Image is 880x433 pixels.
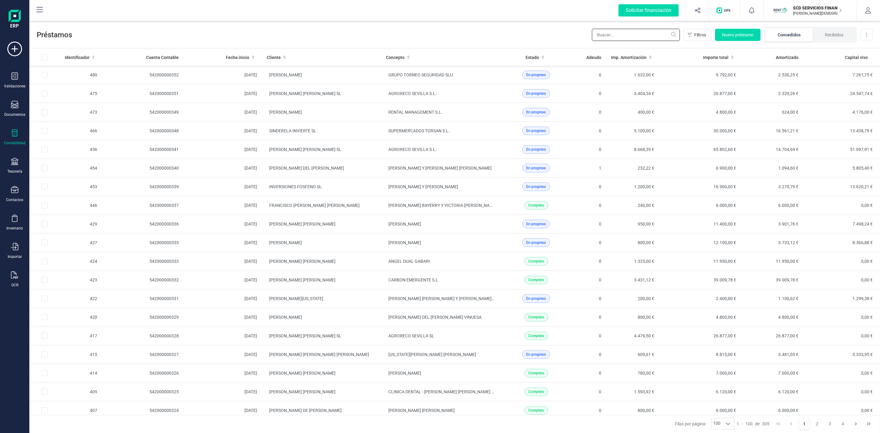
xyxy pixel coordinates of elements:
td: 7.498,24 € [803,215,880,233]
span: Importe total [703,54,728,61]
div: Row Selected eb4466e1-dc0a-422a-bee6-ce31f718323d [42,258,48,264]
td: 542000000339 [102,178,184,196]
td: 950,00 € [606,215,659,233]
span: [PERSON_NAME] [PERSON_NAME] SL [269,147,341,152]
li: Concedidos [765,28,813,42]
li: Recibidos [813,28,856,42]
td: 422 [60,289,102,308]
td: 0 [572,308,606,327]
span: [PERSON_NAME] [388,240,421,245]
td: 13.438,79 € [803,122,880,140]
span: 100 [745,421,753,427]
div: Documentos [4,112,25,117]
td: 429 [60,215,102,233]
span: Fecha inicio [226,54,249,61]
td: 0 [572,364,606,383]
span: 1 [737,421,739,427]
div: Row Selected 2ec2533b-ee50-462a-bcc4-75bf5325ee2f [42,146,48,152]
td: 542000000333 [102,252,184,271]
td: 5.100,00 € [606,122,659,140]
td: 1.200,00 € [606,178,659,196]
div: - [737,421,769,427]
span: [PERSON_NAME] [PERSON_NAME] SL [269,91,341,96]
td: 4.176,00 € [803,103,880,122]
span: Cuenta Contable [146,54,179,61]
span: En progreso [526,296,546,301]
img: Logo de OPS [717,7,733,13]
div: Row Selected 496573dd-35d5-4f80-963c-f5cade2f2a41 [42,72,48,78]
div: All items unselected [42,54,48,61]
button: Nuevo préstamo [715,29,761,41]
td: 11.950,00 € [741,252,803,271]
td: 4.800,00 € [659,103,741,122]
td: 3.733,12 € [741,233,803,252]
td: 624,00 € [741,103,803,122]
td: 232,22 € [606,159,659,178]
td: 26.877,00 € [659,327,741,345]
div: Row Selected 1ffcc343-a5b1-41a1-a63a-d16213a6222a [42,370,48,376]
td: 3.481,05 € [741,345,803,364]
td: 420 [60,308,102,327]
td: 400,00 € [606,103,659,122]
td: 39.009,78 € [659,271,741,289]
div: Row Selected 0655c2c8-3aa6-43a1-a181-62afd67d2c92 [42,221,48,227]
td: 542000000335 [102,233,184,252]
td: 12.100,00 € [659,233,741,252]
td: [DATE] [184,383,262,401]
span: [PERSON_NAME] [PERSON_NAME] SL [269,333,341,338]
td: 800,00 € [606,401,659,420]
span: [PERSON_NAME] [PERSON_NAME] [269,389,335,394]
td: 200,00 € [606,289,659,308]
span: INVERSIONES FOSFENO SL [269,184,322,189]
td: 473 [60,103,102,122]
div: Row Selected 6599c967-764c-4549-b952-354944343c58 [42,165,48,171]
td: 542000000352 [102,66,184,84]
td: 0,00 € [803,252,880,271]
td: 4.800,00 € [659,308,741,327]
button: Logo de OPS [713,1,736,20]
span: En progreso [526,184,546,189]
td: 542000000329 [102,308,184,327]
span: En progreso [526,352,546,357]
td: 409 [60,383,102,401]
td: 0,00 € [803,383,880,401]
td: 0 [572,66,606,84]
td: 415 [60,345,102,364]
span: [PERSON_NAME] [388,371,421,376]
span: Filtros [694,32,706,38]
div: Row Selected 7a880ed2-b66b-4fc8-979e-7292b8fe155d [42,184,48,190]
td: [DATE] [184,252,262,271]
span: [PERSON_NAME] DE [PERSON_NAME] [269,408,342,413]
button: Solicitar financiación [611,1,686,20]
button: First Page [772,418,784,430]
span: [US_STATE][PERSON_NAME] [PERSON_NAME] [388,352,476,357]
span: CARBON EMERGENTE S.L. [388,277,439,282]
p: SCD SERVICIOS FINANCIEROS SL [793,5,842,11]
span: [PERSON_NAME] [269,72,302,77]
td: 542000000332 [102,271,184,289]
div: Inventario [6,226,23,231]
span: [PERSON_NAME] [388,222,421,226]
span: ANGEL DUAL GABARI [388,259,430,264]
td: 30.000,00 € [659,122,741,140]
td: 4.479,50 € [606,327,659,345]
span: Completo [528,389,544,394]
td: 26.877,00 € [741,327,803,345]
td: 542000000341 [102,140,184,159]
td: 542000000348 [102,122,184,140]
td: 24.547,74 € [803,84,880,103]
div: Row Selected 28725273-d85e-4543-aa0a-9b87c4982158 [42,351,48,358]
span: Completo [528,203,544,208]
span: Adeudo [586,54,601,61]
span: [PERSON_NAME] DEL [PERSON_NAME] VINUESA [388,315,482,320]
td: 466 [60,122,102,140]
span: [PERSON_NAME] [269,315,302,320]
td: 0 [572,178,606,196]
td: 7.000,00 € [741,364,803,383]
td: 6.000,00 € [741,196,803,215]
div: Row Selected 921ddcd2-3c32-49b0-b1cd-9d8a6d71f1e5 [42,240,48,246]
span: En progreso [526,147,546,152]
div: Contabilidad [4,141,25,145]
td: 4.800,00 € [741,308,803,327]
span: [PERSON_NAME][US_STATE] [269,296,323,301]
